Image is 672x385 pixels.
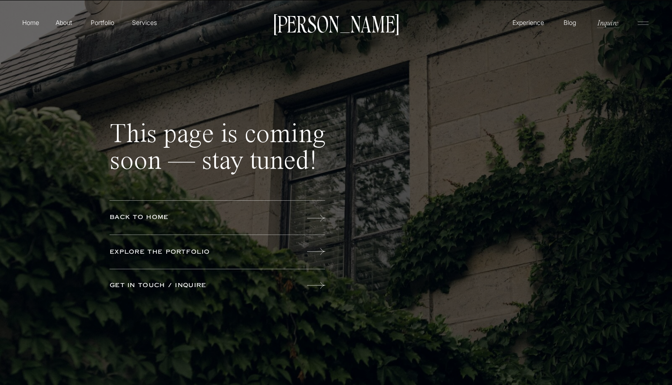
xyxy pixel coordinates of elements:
[596,17,619,28] a: Inquire
[269,14,403,32] a: [PERSON_NAME]
[87,18,118,27] a: Portfolio
[131,18,157,27] a: Services
[110,281,249,291] a: get in touch / inquire
[54,18,74,27] a: About
[511,18,545,27] a: Experience
[20,18,41,27] a: Home
[110,247,249,257] a: Explore the portfolio
[110,213,249,223] a: back to home
[561,18,578,27] a: Blog
[110,122,330,189] p: This page is coming soon — stay tuned!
